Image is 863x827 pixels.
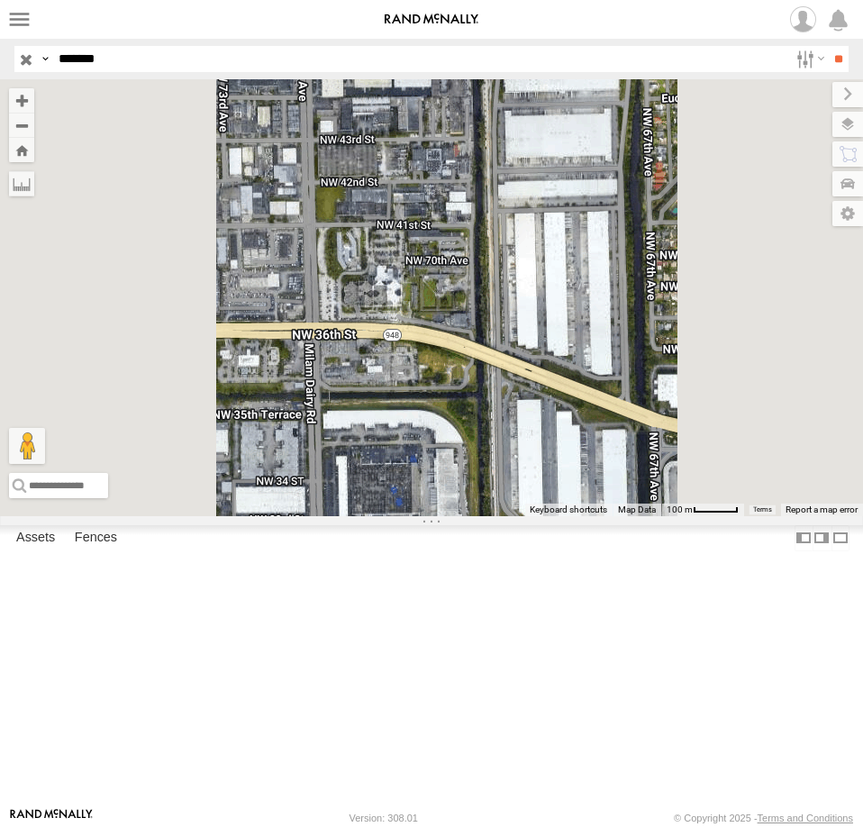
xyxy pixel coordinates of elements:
button: Zoom in [9,88,34,113]
button: Map Scale: 100 m per 47 pixels [661,504,744,516]
span: 100 m [667,504,693,514]
button: Keyboard shortcuts [530,504,607,516]
label: Assets [7,526,64,551]
button: Drag Pegman onto the map to open Street View [9,428,45,464]
label: Map Settings [832,201,863,226]
label: Fences [66,526,126,551]
label: Search Query [38,46,52,72]
button: Zoom Home [9,138,34,162]
div: © Copyright 2025 - [674,813,853,823]
label: Hide Summary Table [831,525,849,551]
a: Terms and Conditions [758,813,853,823]
button: Zoom out [9,113,34,138]
label: Search Filter Options [789,46,828,72]
a: Report a map error [786,504,858,514]
a: Terms (opens in new tab) [753,505,772,513]
label: Dock Summary Table to the Right [813,525,831,551]
label: Measure [9,171,34,196]
img: rand-logo.svg [385,14,478,26]
div: Version: 308.01 [350,813,418,823]
a: Visit our Website [10,809,93,827]
button: Map Data [618,504,656,516]
label: Dock Summary Table to the Left [795,525,813,551]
